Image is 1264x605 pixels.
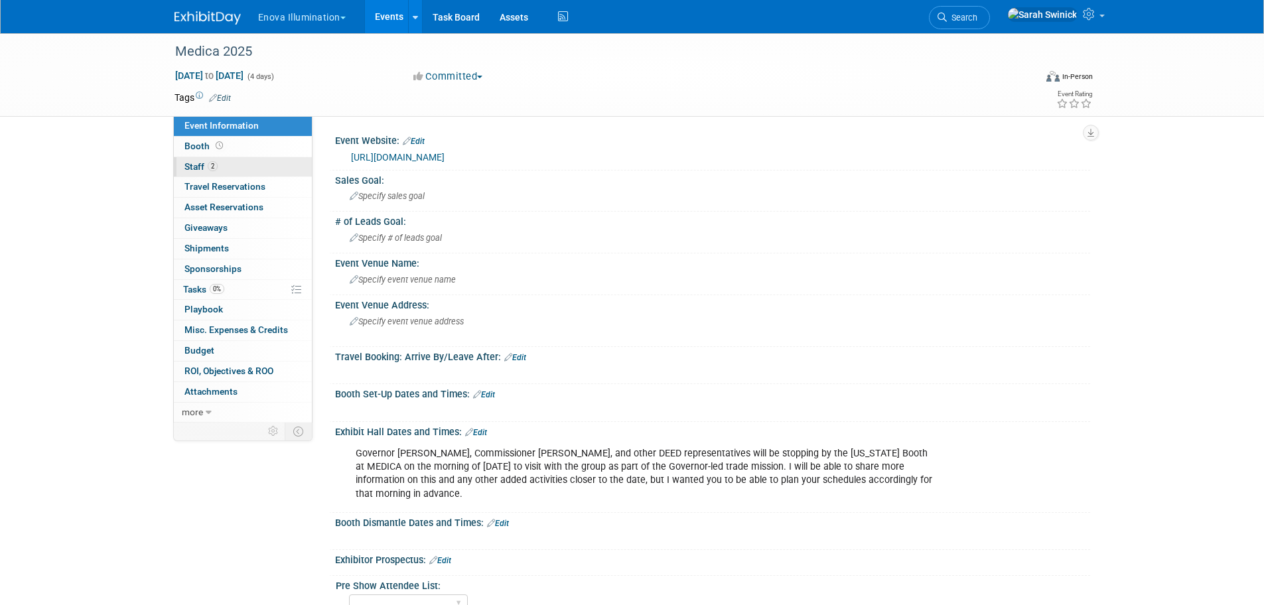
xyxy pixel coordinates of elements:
[929,6,990,29] a: Search
[184,202,263,212] span: Asset Reservations
[403,137,425,146] a: Edit
[465,428,487,437] a: Edit
[174,259,312,279] a: Sponsorships
[335,550,1090,567] div: Exhibitor Prospectus:
[174,300,312,320] a: Playbook
[174,382,312,402] a: Attachments
[184,243,229,253] span: Shipments
[174,362,312,381] a: ROI, Objectives & ROO
[210,284,224,294] span: 0%
[174,280,312,300] a: Tasks0%
[174,341,312,361] a: Budget
[1007,7,1078,22] img: Sarah Swinick
[184,324,288,335] span: Misc. Expenses & Credits
[335,212,1090,228] div: # of Leads Goal:
[184,366,273,376] span: ROI, Objectives & ROO
[487,519,509,528] a: Edit
[184,181,265,192] span: Travel Reservations
[175,70,244,82] span: [DATE] [DATE]
[184,222,228,233] span: Giveaways
[184,120,259,131] span: Event Information
[175,91,231,104] td: Tags
[208,161,218,171] span: 2
[947,13,977,23] span: Search
[184,141,226,151] span: Booth
[184,304,223,314] span: Playbook
[209,94,231,103] a: Edit
[174,177,312,197] a: Travel Reservations
[184,345,214,356] span: Budget
[174,239,312,259] a: Shipments
[335,422,1090,439] div: Exhibit Hall Dates and Times:
[335,253,1090,270] div: Event Venue Name:
[174,403,312,423] a: more
[336,576,1084,592] div: Pre Show Attendee List:
[184,386,238,397] span: Attachments
[346,440,944,507] div: Governor [PERSON_NAME], Commissioner [PERSON_NAME], and other DEED representatives will be stoppi...
[335,131,1090,148] div: Event Website:
[335,347,1090,364] div: Travel Booking: Arrive By/Leave After:
[174,137,312,157] a: Booth
[171,40,1015,64] div: Medica 2025
[246,72,274,81] span: (4 days)
[1062,72,1093,82] div: In-Person
[182,407,203,417] span: more
[429,556,451,565] a: Edit
[213,141,226,151] span: Booth not reserved yet
[203,70,216,81] span: to
[184,263,242,274] span: Sponsorships
[351,152,445,163] a: [URL][DOMAIN_NAME]
[262,423,285,440] td: Personalize Event Tab Strip
[175,11,241,25] img: ExhibitDay
[1046,71,1060,82] img: Format-Inperson.png
[350,275,456,285] span: Specify event venue name
[335,170,1090,187] div: Sales Goal:
[285,423,312,440] td: Toggle Event Tabs
[183,284,224,295] span: Tasks
[174,157,312,177] a: Staff2
[335,384,1090,401] div: Booth Set-Up Dates and Times:
[350,316,464,326] span: Specify event venue address
[1056,91,1092,98] div: Event Rating
[350,191,425,201] span: Specify sales goal
[957,69,1093,89] div: Event Format
[473,390,495,399] a: Edit
[174,218,312,238] a: Giveaways
[335,295,1090,312] div: Event Venue Address:
[174,320,312,340] a: Misc. Expenses & Credits
[335,513,1090,530] div: Booth Dismantle Dates and Times:
[350,233,442,243] span: Specify # of leads goal
[504,353,526,362] a: Edit
[184,161,218,172] span: Staff
[174,116,312,136] a: Event Information
[409,70,488,84] button: Committed
[174,198,312,218] a: Asset Reservations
